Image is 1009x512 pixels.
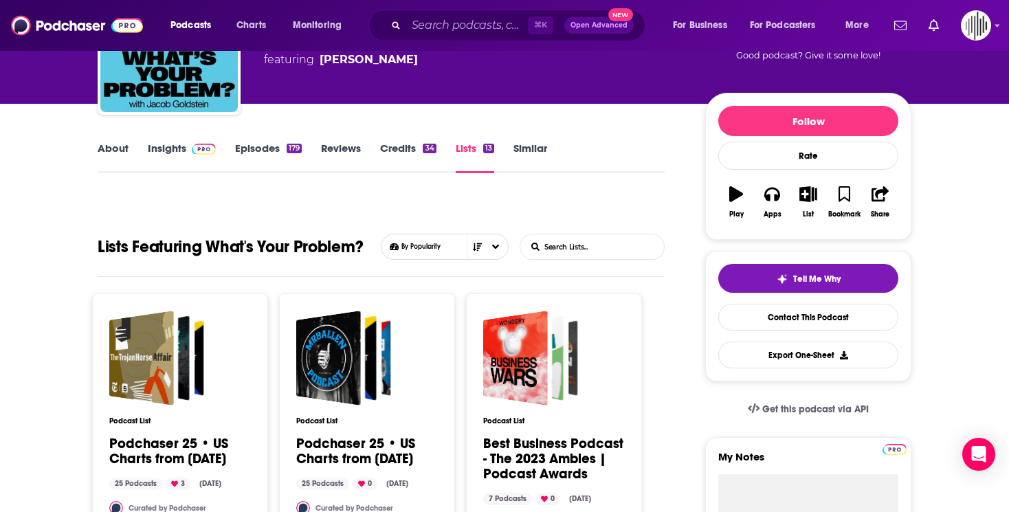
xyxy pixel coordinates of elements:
a: Jacob Goldstein [320,52,418,68]
img: User Profile [961,10,991,41]
div: [DATE] [564,493,597,505]
button: List [790,177,826,227]
button: tell me why sparkleTell Me Why [718,264,898,293]
span: By Popularity [401,243,490,251]
div: 179 [287,144,302,153]
div: 0 [353,478,377,490]
a: Show notifications dropdown [923,14,944,37]
span: New [608,8,633,21]
div: Apps [764,210,781,219]
a: Pro website [883,442,907,455]
div: Bookmark [828,210,861,219]
button: Export One-Sheet [718,342,898,368]
button: Show profile menu [961,10,991,41]
h3: Podcast List [296,416,438,425]
div: 25 Podcasts [109,478,162,490]
button: open menu [283,14,359,36]
div: Share [871,210,889,219]
a: Similar [513,142,547,173]
input: Search podcasts, credits, & more... [406,14,528,36]
a: Best Business Podcast - The 2023 Ambies | Podcast Awards [483,436,625,482]
a: Podchaser 25 • US Charts from April 2022 [296,311,391,405]
img: Podchaser - Follow, Share and Rate Podcasts [11,12,143,38]
div: 3 [166,478,190,490]
div: Rate [718,142,898,170]
div: 7 Podcasts [483,493,532,505]
div: A weekly podcast [264,35,573,68]
div: Search podcasts, credits, & more... [381,10,658,41]
div: [DATE] [194,478,227,490]
span: featuring [264,52,573,68]
div: [DATE] [381,478,414,490]
img: Podchaser Pro [192,144,216,155]
span: Podcasts [170,16,211,35]
div: Open Intercom Messenger [962,438,995,471]
span: For Podcasters [750,16,816,35]
h3: Podcast List [483,416,625,425]
a: Charts [228,14,274,36]
a: About [98,142,129,173]
a: Podchaser 25 • US Charts from [DATE] [109,436,251,467]
a: Show notifications dropdown [889,14,912,37]
span: Charts [236,16,266,35]
img: Podchaser Pro [883,444,907,455]
div: List [803,210,814,219]
h1: Lists Featuring What's Your Problem? [98,234,363,260]
a: Best Business Podcast - The 2023 Ambies | Podcast Awards [483,311,578,405]
button: Share [863,177,898,227]
a: Get this podcast via API [737,392,880,426]
img: tell me why sparkle [777,274,788,285]
label: My Notes [718,450,898,474]
span: Get this podcast via API [762,403,869,415]
a: Contact This Podcast [718,304,898,331]
button: Choose List sort [381,234,509,260]
a: Episodes179 [235,142,302,173]
a: Reviews [321,142,361,173]
div: 0 [535,493,560,505]
div: Play [729,210,744,219]
span: Monitoring [293,16,342,35]
h3: Podcast List [109,416,251,425]
a: Lists13 [456,142,494,173]
a: Podchaser 25 • US Charts from March 2022 [109,311,204,405]
div: 13 [483,144,494,153]
button: open menu [741,14,836,36]
button: Open AdvancedNew [564,17,634,34]
button: Apps [754,177,790,227]
span: Open Advanced [570,22,628,29]
span: More [845,16,869,35]
div: 25 Podcasts [296,478,349,490]
a: InsightsPodchaser Pro [148,142,216,173]
span: Logged in as gpg2 [961,10,991,41]
span: For Business [673,16,727,35]
div: 34 [423,144,436,153]
button: Play [718,177,754,227]
a: Credits34 [380,142,436,173]
button: open menu [663,14,744,36]
button: Follow [718,106,898,136]
span: ⌘ K [528,16,553,34]
button: open menu [836,14,886,36]
button: open menu [161,14,229,36]
span: Tell Me Why [793,274,841,285]
span: Good podcast? Give it some love! [736,50,880,60]
a: Podchaser 25 • US Charts from [DATE] [296,436,438,467]
button: Bookmark [826,177,862,227]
